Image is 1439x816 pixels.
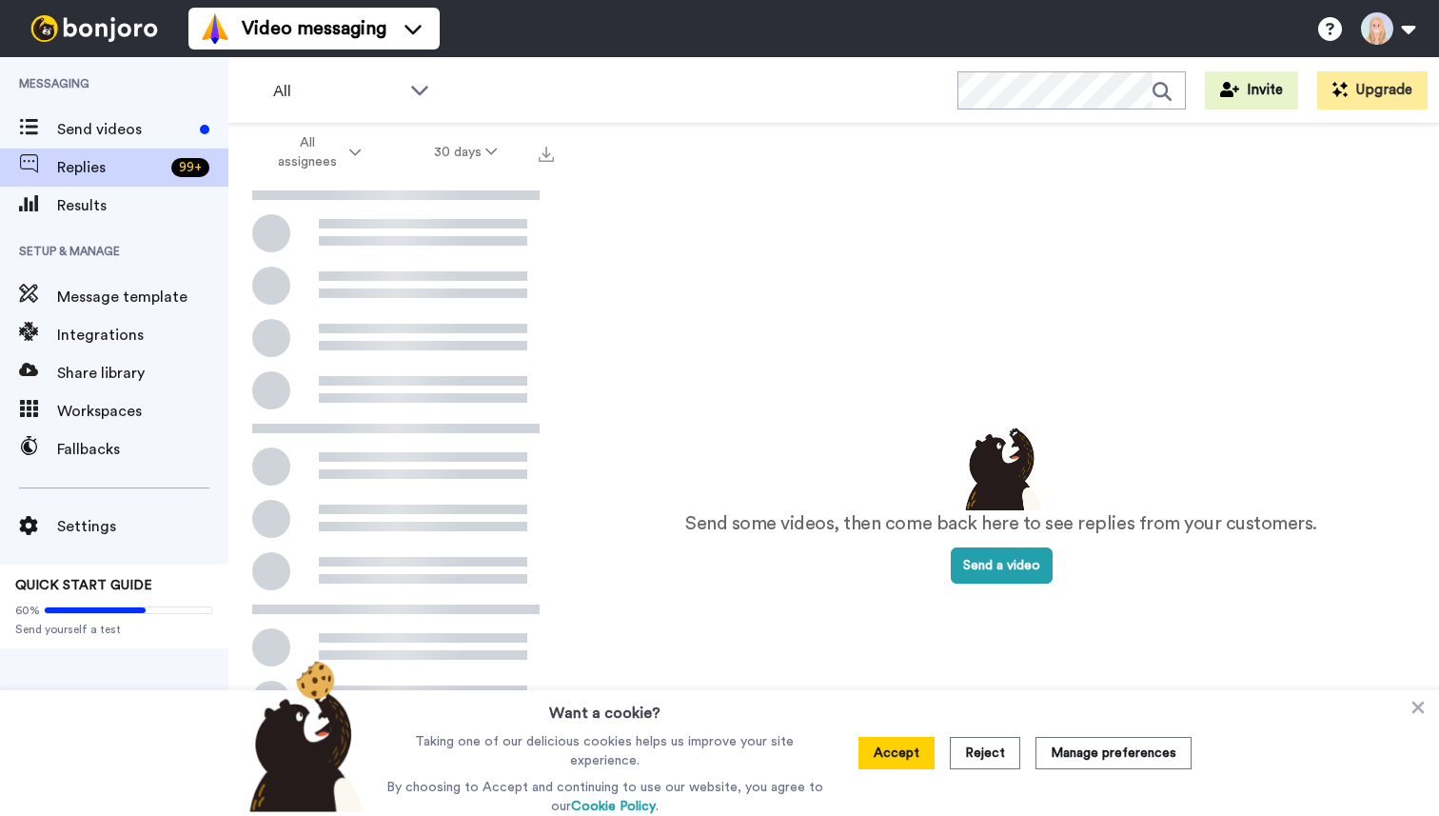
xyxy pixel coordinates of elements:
button: Reject [950,737,1020,769]
span: Video messaging [242,15,386,42]
img: bear-with-cookie.png [232,660,373,812]
p: Taking one of our delicious cookies helps us improve your site experience. [382,732,828,770]
button: Manage preferences [1035,737,1192,769]
span: Send videos [57,118,192,141]
span: Workspaces [57,400,228,423]
button: Upgrade [1317,71,1428,109]
img: bj-logo-header-white.svg [23,15,166,42]
a: Send a video [951,559,1053,572]
p: By choosing to Accept and continuing to use our website, you agree to our . [382,778,828,816]
span: Replies [57,156,164,179]
img: vm-color.svg [200,13,230,44]
span: Results [57,194,228,217]
div: 99 + [171,158,209,177]
span: QUICK START GUIDE [15,579,152,592]
span: All [273,80,401,103]
span: Send yourself a test [15,622,213,637]
button: Invite [1205,71,1298,109]
span: Integrations [57,324,228,347]
button: All assignees [232,126,398,179]
h3: Want a cookie? [549,690,660,725]
button: 30 days [398,135,534,169]
img: results-emptystates.png [954,423,1049,510]
span: Fallbacks [57,438,228,461]
span: Settings [57,515,228,538]
span: 60% [15,603,40,618]
button: Export all results that match these filters now. [533,138,560,167]
span: Share library [57,362,228,385]
span: All assignees [268,133,345,171]
button: Send a video [951,547,1053,584]
button: Accept [858,737,935,769]
span: Message template [57,286,228,308]
p: Send some videos, then come back here to see replies from your customers. [685,510,1317,538]
a: Cookie Policy [571,800,656,813]
img: export.svg [539,147,554,162]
